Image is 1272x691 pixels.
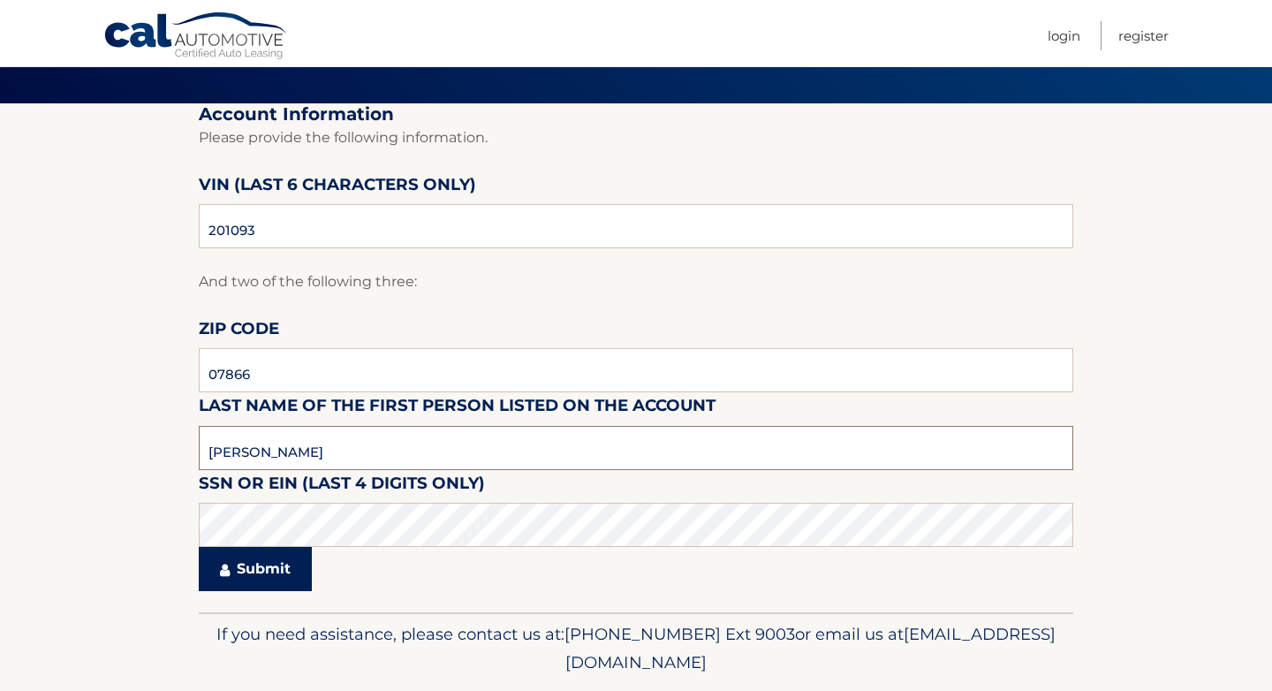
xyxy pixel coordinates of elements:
[199,270,1073,294] p: And two of the following three:
[199,171,476,204] label: VIN (last 6 characters only)
[565,624,1056,672] span: [EMAIL_ADDRESS][DOMAIN_NAME]
[210,620,1062,677] p: If you need assistance, please contact us at: or email us at
[1118,21,1169,50] a: Register
[199,547,312,591] button: Submit
[199,315,279,348] label: Zip Code
[199,470,485,503] label: SSN or EIN (last 4 digits only)
[199,125,1073,150] p: Please provide the following information.
[103,11,289,63] a: Cal Automotive
[199,103,1073,125] h2: Account Information
[1048,21,1080,50] a: Login
[199,392,715,425] label: Last Name of the first person listed on the account
[564,624,795,644] span: [PHONE_NUMBER] Ext 9003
